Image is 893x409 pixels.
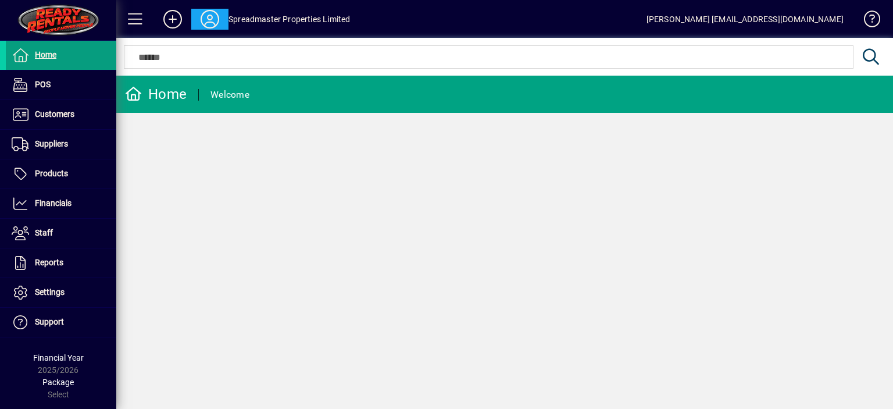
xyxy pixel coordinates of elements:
[6,308,116,337] a: Support
[154,9,191,30] button: Add
[6,248,116,278] a: Reports
[855,2,878,40] a: Knowledge Base
[6,159,116,189] a: Products
[33,353,84,362] span: Financial Year
[191,9,228,30] button: Profile
[35,139,68,148] span: Suppliers
[228,10,350,29] div: Spreadmaster Properties Limited
[35,287,65,297] span: Settings
[125,85,187,104] div: Home
[6,130,116,159] a: Suppliers
[6,100,116,129] a: Customers
[42,378,74,387] span: Package
[35,198,72,208] span: Financials
[6,70,116,99] a: POS
[35,80,51,89] span: POS
[6,189,116,218] a: Financials
[35,169,68,178] span: Products
[35,50,56,59] span: Home
[646,10,844,29] div: [PERSON_NAME] [EMAIL_ADDRESS][DOMAIN_NAME]
[35,109,74,119] span: Customers
[35,258,63,267] span: Reports
[6,219,116,248] a: Staff
[35,317,64,326] span: Support
[35,228,53,237] span: Staff
[6,278,116,307] a: Settings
